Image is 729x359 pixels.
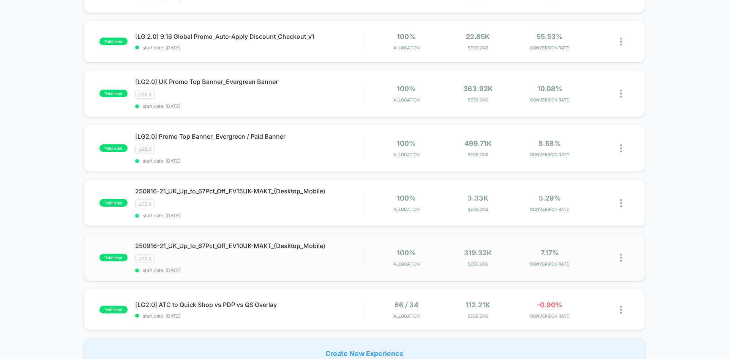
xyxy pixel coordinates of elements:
span: published [99,199,128,207]
span: LG2.0 [135,254,155,263]
span: Sessions [444,261,512,267]
span: 363.92k [463,85,493,93]
img: close [620,306,622,314]
span: published [99,254,128,261]
span: 112.21k [465,301,490,309]
span: published [99,38,128,45]
span: LG2.0 [135,90,155,99]
span: 22.85k [466,33,490,41]
span: Sessions [444,207,512,212]
span: [LG2.0] ATC to Quick Shop vs PDP vs QS Overlay [135,301,364,308]
span: 100% [397,249,416,257]
span: Sessions [444,97,512,103]
span: start date: [DATE] [135,313,364,319]
span: Allocation [393,207,420,212]
span: 100% [397,33,416,41]
span: CONVERSION RATE [516,152,584,157]
span: start date: [DATE] [135,158,364,164]
img: close [620,199,622,207]
span: Allocation [393,45,420,51]
span: 100% [397,139,416,147]
span: 7.17% [541,249,559,257]
span: 250916-21_UK_Up_to_67Pct_Off_EV10UK-MAKT_(Desktop_Mobile) [135,242,364,250]
span: 5.29% [539,194,561,202]
span: 8.58% [538,139,561,147]
span: LG2.0 [135,145,155,153]
span: LG2.0 [135,199,155,208]
span: 10.08% [537,85,562,93]
span: 66 / 34 [394,301,418,309]
span: 100% [397,85,416,93]
img: close [620,90,622,98]
span: [LG 2.0] 9.16 Global Promo_Auto-Apply Discount_Checkout_v1 [135,33,364,40]
span: Allocation [393,261,420,267]
span: 3.33k [467,194,488,202]
img: close [620,144,622,152]
span: start date: [DATE] [135,267,364,273]
img: close [620,38,622,46]
span: Allocation [393,152,420,157]
span: start date: [DATE] [135,45,364,51]
span: -0.90% [537,301,562,309]
span: [LG2.0] UK Promo Top Banner_Evergreen Banner [135,78,364,85]
span: 100% [397,194,416,202]
span: Allocation [393,97,420,103]
span: 55.53% [536,33,563,41]
span: 250916-21_UK_Up_to_67Pct_Off_EV15UK-MAKT_(Desktop_Mobile) [135,187,364,195]
img: close [620,254,622,262]
span: Sessions [444,45,512,51]
span: published [99,144,128,152]
span: Allocation [393,313,420,319]
span: published [99,306,128,313]
span: start date: [DATE] [135,213,364,218]
span: CONVERSION RATE [516,313,584,319]
span: CONVERSION RATE [516,207,584,212]
span: Sessions [444,152,512,157]
span: CONVERSION RATE [516,261,584,267]
span: [LG2.0] Promo Top Banner_Evergreen / Paid Banner [135,133,364,140]
span: start date: [DATE] [135,103,364,109]
span: Sessions [444,313,512,319]
span: 499.71k [464,139,492,147]
span: CONVERSION RATE [516,45,584,51]
span: CONVERSION RATE [516,97,584,103]
span: published [99,90,128,97]
span: 319.32k [464,249,492,257]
